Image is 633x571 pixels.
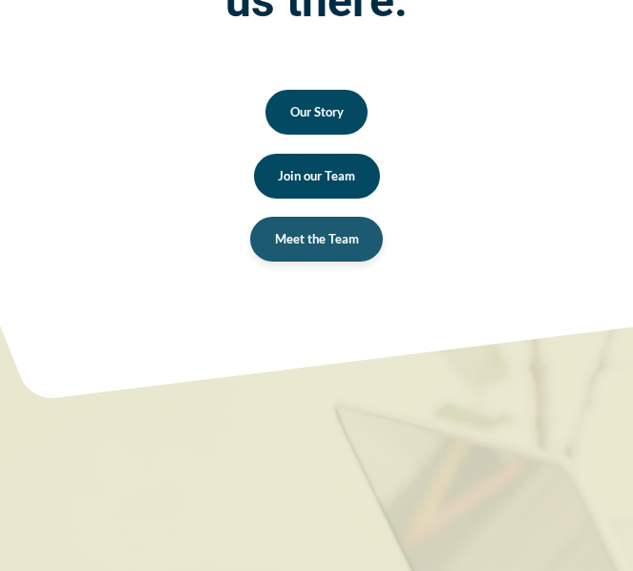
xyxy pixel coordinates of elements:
[254,154,380,199] a: Join our Team
[278,170,355,182] span: Join our Team
[275,233,359,245] span: Meet the Team
[290,106,344,118] span: Our Story
[250,217,383,262] a: Meet the Team
[265,90,368,135] a: Our Story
